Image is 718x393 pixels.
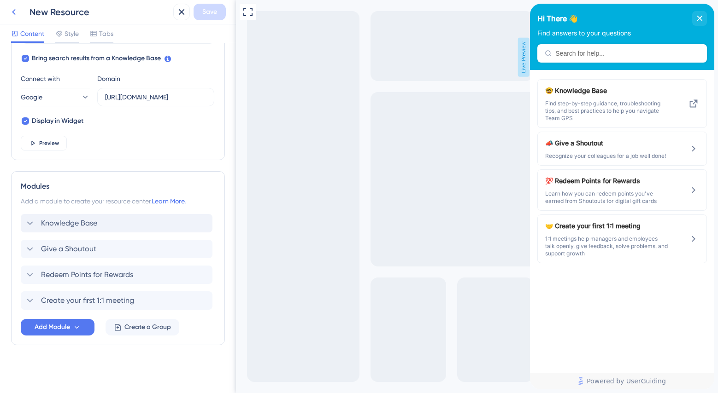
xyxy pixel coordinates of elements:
span: Create your first 1:1 meeting [41,295,134,306]
span: Powered by UserGuiding [57,372,136,383]
span: 📣 Give a Shoutout [15,134,138,145]
span: Find answers to your questions [7,26,101,33]
span: Hi There 👋 [7,8,48,22]
a: Learn More. [152,197,186,205]
div: Give a Shoutout [21,240,215,258]
input: Search for help... [25,46,170,53]
div: Redeem Points for Rewards [15,172,138,201]
div: Connect with [21,73,90,84]
button: Add Module [21,319,94,335]
span: Recognize your colleagues for a job well done! [15,149,138,156]
span: Save [202,6,217,17]
span: Find step-by-step guidance, troubleshooting tips, and best practices to help you navigate Team GPS [15,96,138,118]
div: Give a Shoutout [15,134,138,156]
span: 🤝 Create your first 1:1 meeting [15,217,138,228]
div: close resource center [162,7,177,22]
div: Knowledge Base [21,214,215,232]
span: Live Preview [282,38,294,77]
span: Content [20,28,44,39]
span: Learn how you can redeem points you've earned from Shoutouts for digital gift cards [15,186,138,201]
div: Knowledge Base [15,81,138,118]
span: Redeem Points for Rewards [41,269,133,280]
button: Google [21,88,90,106]
div: Create your first 1:1 meeting [21,291,215,310]
div: Domain [97,73,120,84]
span: Display in Widget [32,116,83,127]
button: Create a Group [106,319,179,335]
span: Google [21,92,42,103]
div: Redeem Points for Rewards [21,266,215,284]
span: Knowledge Base [41,218,97,229]
button: Preview [21,136,67,150]
span: Style [65,28,79,39]
input: help.userguiding.com [105,92,206,102]
div: Create your first 1:1 meeting [15,217,138,254]
span: Add a module to create your resource center. [21,197,152,205]
div: New Resource [29,6,170,18]
span: Create a Group [124,322,171,333]
span: Preview [39,139,59,147]
span: Bring search results from a Knowledge Base [32,53,161,64]
span: 🤓 Knowledge Base [15,81,138,92]
div: 3 [52,5,55,12]
span: 💯 Redeem Points for Rewards [15,172,138,183]
span: Need Help? [8,2,46,13]
span: Tabs [99,28,113,39]
span: Give a Shoutout [41,243,96,254]
div: Modules [21,181,215,192]
span: Add Module [35,322,70,333]
span: 1:1 meetings help managers and employees talk openly, give feedback, solve problems, and support ... [15,231,138,254]
button: Save [194,4,226,20]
